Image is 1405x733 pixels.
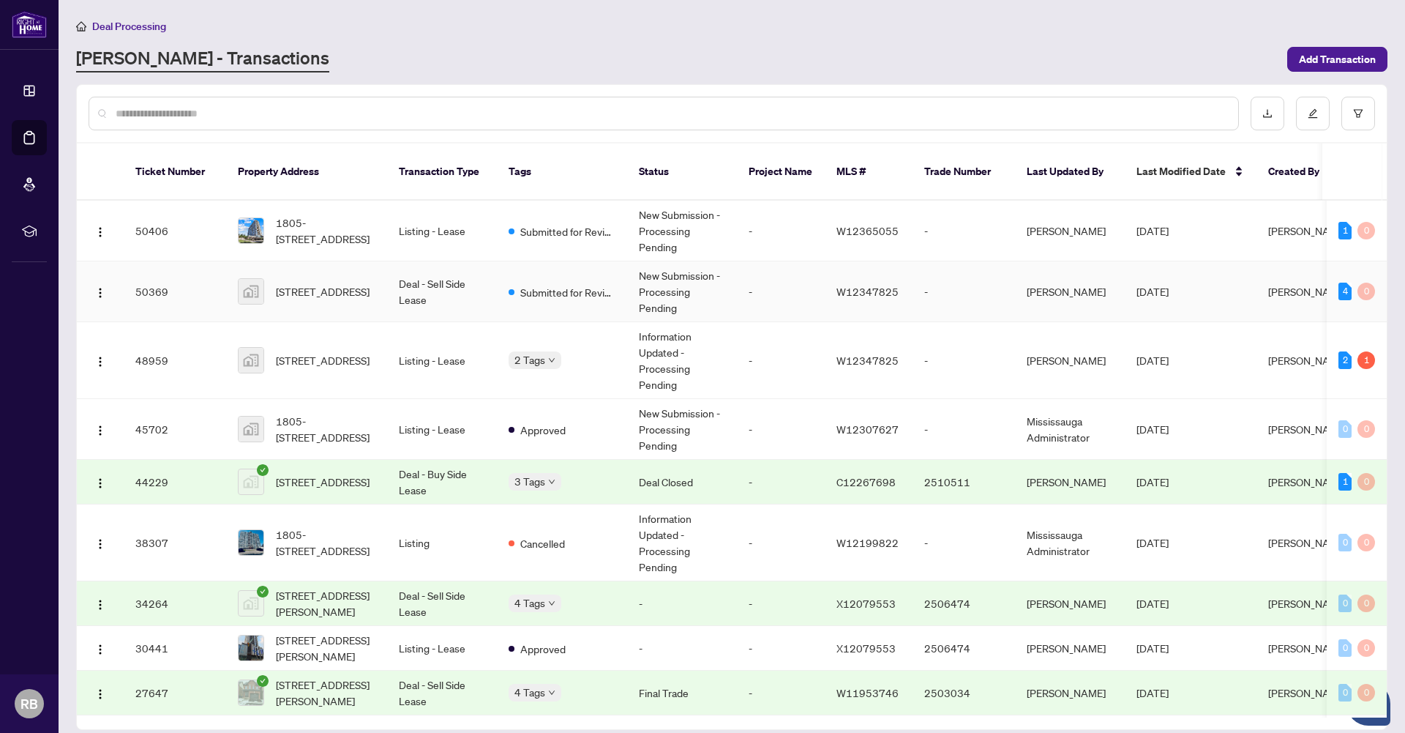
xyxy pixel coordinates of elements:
[124,399,226,460] td: 45702
[1353,108,1363,119] span: filter
[387,261,497,322] td: Deal - Sell Side Lease
[548,600,555,607] span: down
[627,144,737,201] th: Status
[836,475,896,488] span: C12267698
[387,322,497,399] td: Listing - Lease
[913,322,1015,399] td: -
[627,201,737,261] td: New Submission - Processing Pending
[124,626,226,671] td: 30441
[89,592,112,615] button: Logo
[1357,595,1375,612] div: 0
[276,283,370,299] span: [STREET_ADDRESS]
[276,527,375,559] span: 1805-[STREET_ADDRESS]
[94,226,106,238] img: Logo
[1308,108,1318,119] span: edit
[836,686,899,699] span: W11953746
[276,215,375,247] span: 1805-[STREET_ADDRESS]
[276,632,375,664] span: [STREET_ADDRESS][PERSON_NAME]
[387,460,497,505] td: Deal - Buy Side Lease
[737,671,825,715] td: -
[1268,597,1347,610] span: [PERSON_NAME]
[913,581,1015,626] td: 2506474
[520,641,566,657] span: Approved
[276,474,370,490] span: [STREET_ADDRESS]
[89,349,112,372] button: Logo
[1015,505,1125,581] td: Mississauga Administrator
[387,144,497,201] th: Transaction Type
[737,201,825,261] td: -
[239,279,263,304] img: thumbnail-img
[520,422,566,438] span: Approved
[276,677,375,709] span: [STREET_ADDRESS][PERSON_NAME]
[1015,626,1125,671] td: [PERSON_NAME]
[1256,144,1344,201] th: Created By
[737,626,825,671] td: -
[12,11,47,38] img: logo
[836,354,899,367] span: W12347825
[913,671,1015,715] td: 2503034
[124,505,226,581] td: 38307
[1268,224,1347,237] span: [PERSON_NAME]
[239,591,263,616] img: thumbnail-img
[1136,163,1226,179] span: Last Modified Date
[913,505,1015,581] td: -
[627,671,737,715] td: Final Trade
[89,681,112,704] button: Logo
[76,21,86,31] span: home
[94,644,106,655] img: Logo
[836,224,899,237] span: W12365055
[276,352,370,368] span: [STREET_ADDRESS]
[836,423,899,436] span: W12307627
[913,399,1015,460] td: -
[1357,222,1375,239] div: 0
[226,144,387,201] th: Property Address
[89,219,112,242] button: Logo
[239,636,263,661] img: thumbnail-img
[124,671,226,715] td: 27647
[89,280,112,303] button: Logo
[1357,534,1375,551] div: 0
[92,20,166,33] span: Deal Processing
[1357,351,1375,369] div: 1
[836,597,896,610] span: X12079553
[1015,322,1125,399] td: [PERSON_NAME]
[239,680,263,705] img: thumbnail-img
[1338,639,1352,657] div: 0
[836,536,899,549] span: W12199822
[94,356,106,368] img: Logo
[1015,399,1125,460] td: Mississauga Administrator
[514,473,545,490] span: 3 Tags
[1136,224,1169,237] span: [DATE]
[1136,423,1169,436] span: [DATE]
[89,470,112,494] button: Logo
[1357,473,1375,491] div: 0
[1136,536,1169,549] span: [DATE]
[1338,595,1352,612] div: 0
[836,641,896,655] span: X12079553
[1015,201,1125,261] td: [PERSON_NAME]
[76,46,329,72] a: [PERSON_NAME] - Transactions
[276,587,375,619] span: [STREET_ADDRESS][PERSON_NAME]
[548,689,555,696] span: down
[627,581,737,626] td: -
[1251,97,1284,130] button: download
[387,626,497,671] td: Listing - Lease
[1299,48,1376,71] span: Add Transaction
[913,144,1015,201] th: Trade Number
[1357,639,1375,657] div: 0
[1338,351,1352,369] div: 2
[387,581,497,626] td: Deal - Sell Side Lease
[627,261,737,322] td: New Submission - Processing Pending
[89,531,112,554] button: Logo
[89,636,112,660] button: Logo
[1268,354,1347,367] span: [PERSON_NAME]
[1268,423,1347,436] span: [PERSON_NAME]
[239,469,263,494] img: thumbnail-img
[94,688,106,700] img: Logo
[1136,597,1169,610] span: [DATE]
[124,322,226,399] td: 48959
[1268,285,1347,298] span: [PERSON_NAME]
[737,505,825,581] td: -
[1357,684,1375,702] div: 0
[1136,354,1169,367] span: [DATE]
